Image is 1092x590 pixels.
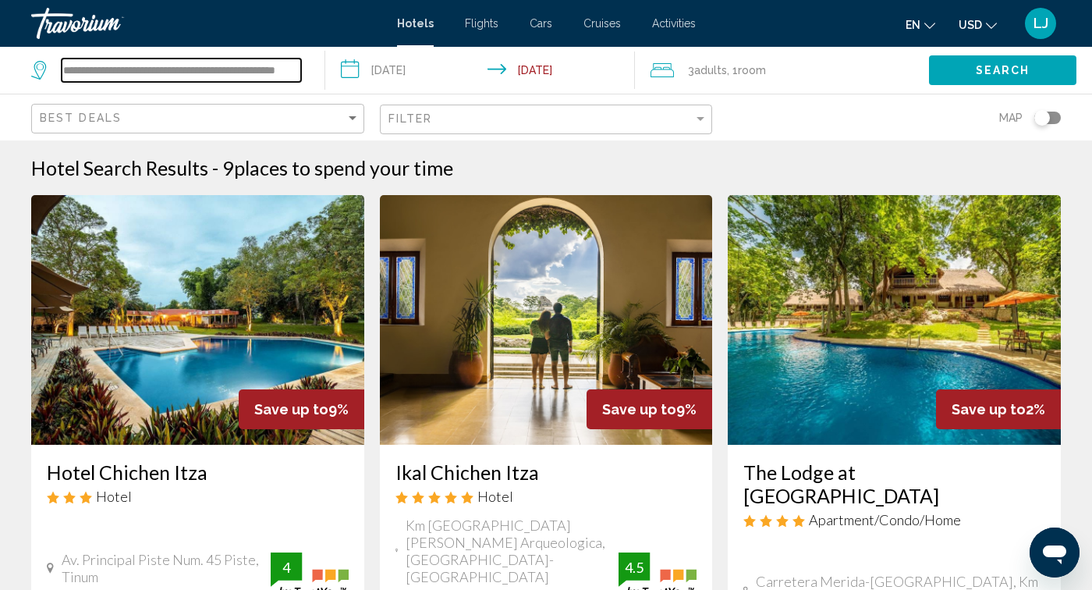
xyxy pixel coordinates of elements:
span: Hotel [96,488,132,505]
div: 4 [271,558,302,577]
mat-select: Sort by [40,112,360,126]
a: Activities [652,17,696,30]
div: 5 star Hotel [395,488,697,505]
span: places to spend your time [234,156,453,179]
img: Hotel image [728,195,1061,445]
span: - [212,156,218,179]
span: Filter [388,112,433,125]
span: 3 [688,59,727,81]
span: Save up to [254,401,328,418]
h1: Hotel Search Results [31,156,208,179]
div: 9% [239,389,364,429]
button: User Menu [1020,7,1061,40]
a: The Lodge at [GEOGRAPHIC_DATA] [743,460,1045,507]
span: Room [738,64,766,76]
iframe: Button to launch messaging window [1030,528,1080,578]
a: Ikal Chichen Itza [395,460,697,484]
a: Flights [465,17,498,30]
button: Check-in date: Mar 10, 2026 Check-out date: Mar 17, 2026 [325,47,635,94]
a: Cruises [583,17,621,30]
img: Hotel image [31,195,364,445]
span: Save up to [952,401,1026,418]
span: Best Deals [40,112,122,124]
span: , 1 [727,59,766,81]
span: Adults [694,64,727,76]
div: 2% [936,389,1061,429]
span: en [906,19,920,31]
span: Search [976,65,1030,77]
div: 4 star Apartment [743,511,1045,528]
button: Change currency [959,13,997,36]
button: Filter [380,104,713,136]
img: Hotel image [380,195,713,445]
div: 4.5 [619,558,650,577]
a: Hotel Chichen Itza [47,460,349,484]
button: Toggle map [1023,111,1061,125]
span: Map [999,107,1023,129]
h2: 9 [222,156,453,179]
span: Hotel [477,488,513,505]
span: LJ [1033,16,1048,31]
div: 3 star Hotel [47,488,349,505]
span: USD [959,19,982,31]
div: 9% [587,389,712,429]
span: Av. Principal Piste Num. 45 Piste, Tinum [62,551,271,585]
a: Travorium [31,8,381,39]
button: Travelers: 3 adults, 0 children [635,47,929,94]
span: Apartment/Condo/Home [809,511,961,528]
span: Km [GEOGRAPHIC_DATA][PERSON_NAME] Arqueologica, [GEOGRAPHIC_DATA]-[GEOGRAPHIC_DATA] [406,517,619,585]
a: Hotels [397,17,434,30]
span: Save up to [602,401,676,418]
a: Cars [530,17,552,30]
button: Search [929,55,1076,84]
button: Change language [906,13,935,36]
